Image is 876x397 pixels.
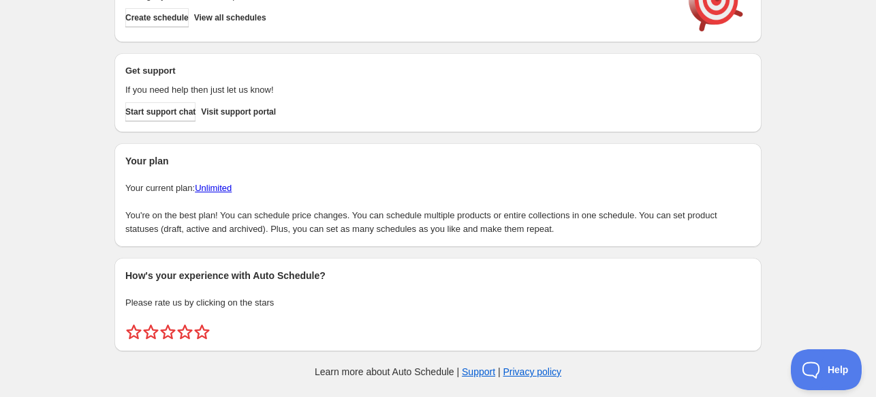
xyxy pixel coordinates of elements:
button: View all schedules [194,8,266,27]
span: View all schedules [194,12,266,23]
a: Start support chat [125,102,195,121]
p: If you need help then just let us know! [125,83,669,97]
h2: How's your experience with Auto Schedule? [125,269,751,282]
a: Unlimited [195,183,232,193]
span: Create schedule [125,12,189,23]
span: Visit support portal [201,106,276,117]
button: Create schedule [125,8,189,27]
span: Start support chat [125,106,195,117]
iframe: Toggle Customer Support [791,349,862,390]
a: Visit support portal [201,102,276,121]
a: Support [462,366,495,377]
h2: Your plan [125,154,751,168]
p: You're on the best plan! You can schedule price changes. You can schedule multiple products or en... [125,209,751,236]
p: Your current plan: [125,181,751,195]
p: Learn more about Auto Schedule | | [315,365,561,379]
h2: Get support [125,64,669,78]
a: Privacy policy [503,366,562,377]
p: Please rate us by clicking on the stars [125,296,751,310]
